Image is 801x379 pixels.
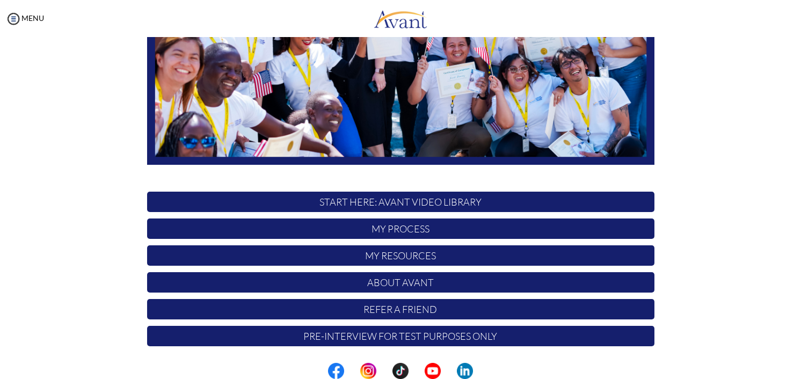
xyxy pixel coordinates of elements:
p: Refer a Friend [147,299,654,319]
img: blank.png [409,363,425,379]
p: START HERE: Avant Video Library [147,192,654,212]
p: My Process [147,218,654,239]
p: Pre-Interview for test purposes only [147,326,654,346]
img: logo.png [374,3,427,35]
img: in.png [360,363,376,379]
p: About Avant [147,272,654,293]
img: blank.png [376,363,392,379]
img: fb.png [328,363,344,379]
img: li.png [457,363,473,379]
img: blank.png [344,363,360,379]
p: My Resources [147,245,654,266]
img: yt.png [425,363,441,379]
img: tt.png [392,363,409,379]
img: icon-menu.png [5,11,21,27]
a: MENU [5,13,44,23]
img: blank.png [441,363,457,379]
